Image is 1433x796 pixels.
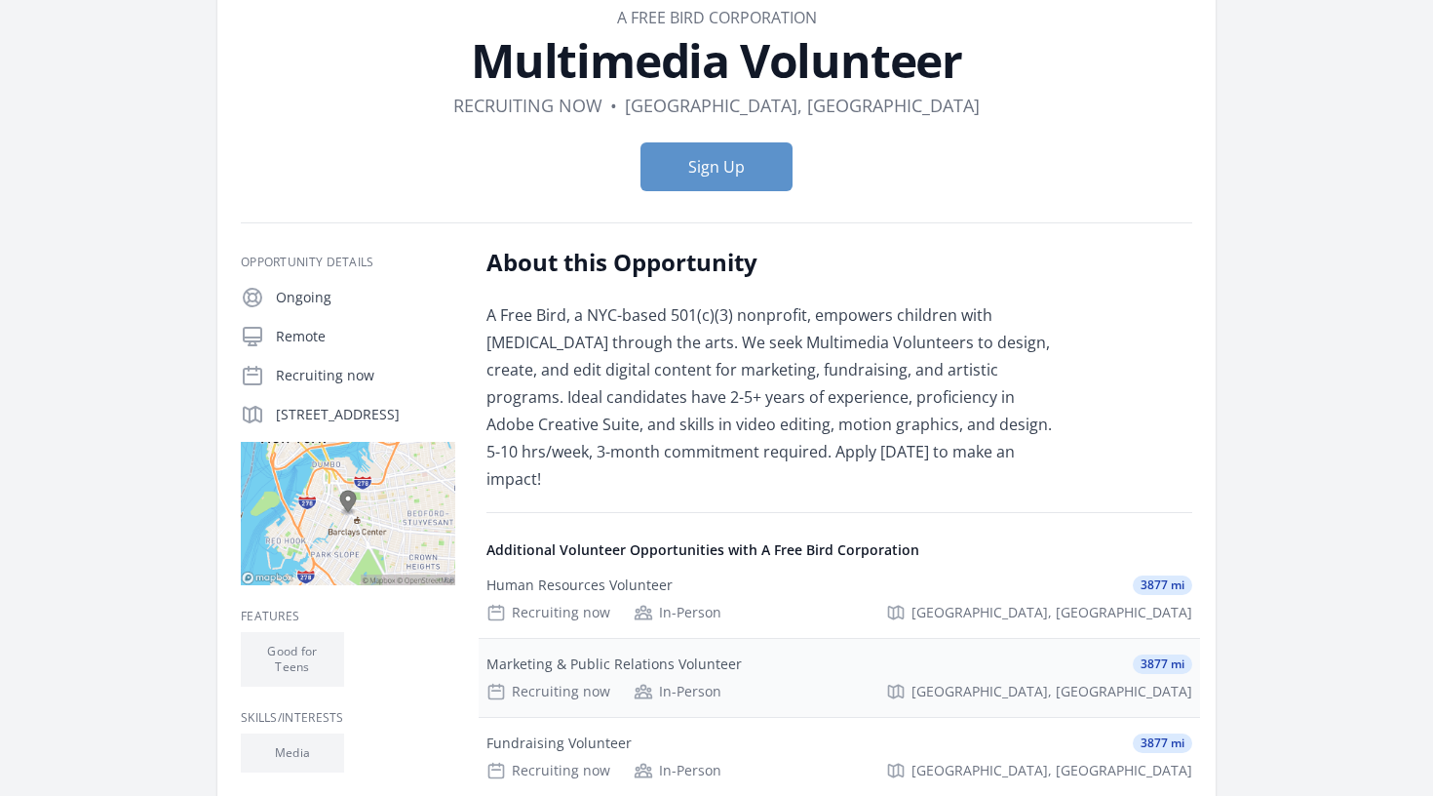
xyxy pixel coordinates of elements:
[911,682,1192,701] span: [GEOGRAPHIC_DATA], [GEOGRAPHIC_DATA]
[276,288,455,307] p: Ongoing
[617,7,817,28] a: A Free Bird Corporation
[486,301,1057,493] p: A Free Bird, a NYC-based 501(c)(3) nonprofit, empowers children with [MEDICAL_DATA] through the a...
[479,639,1200,717] a: Marketing & Public Relations Volunteer 3877 mi Recruiting now In-Person [GEOGRAPHIC_DATA], [GEOGR...
[241,255,455,270] h3: Opportunity Details
[486,576,673,595] div: Human Resources Volunteer
[486,655,742,674] div: Marketing & Public Relations Volunteer
[486,540,1192,560] h4: Additional Volunteer Opportunities with A Free Bird Corporation
[911,603,1192,622] span: [GEOGRAPHIC_DATA], [GEOGRAPHIC_DATA]
[276,366,455,385] p: Recruiting now
[486,734,632,753] div: Fundraising Volunteer
[634,682,721,701] div: In-Person
[486,761,610,780] div: Recruiting now
[486,682,610,701] div: Recruiting now
[486,247,1057,278] h2: About this Opportunity
[640,142,793,191] button: Sign Up
[610,92,617,119] div: •
[241,442,455,585] img: Map
[479,560,1200,638] a: Human Resources Volunteer 3877 mi Recruiting now In-Person [GEOGRAPHIC_DATA], [GEOGRAPHIC_DATA]
[479,718,1200,796] a: Fundraising Volunteer 3877 mi Recruiting now In-Person [GEOGRAPHIC_DATA], [GEOGRAPHIC_DATA]
[241,710,455,726] h3: Skills/Interests
[1133,655,1192,674] span: 3877 mi
[276,327,455,346] p: Remote
[625,92,980,119] dd: [GEOGRAPHIC_DATA], [GEOGRAPHIC_DATA]
[276,405,455,424] p: [STREET_ADDRESS]
[241,609,455,624] h3: Features
[241,632,344,687] li: Good for Teens
[911,761,1192,780] span: [GEOGRAPHIC_DATA], [GEOGRAPHIC_DATA]
[634,761,721,780] div: In-Person
[1133,576,1192,595] span: 3877 mi
[453,92,602,119] dd: Recruiting now
[241,734,344,773] li: Media
[241,37,1192,84] h1: Multimedia Volunteer
[486,603,610,622] div: Recruiting now
[634,603,721,622] div: In-Person
[1133,734,1192,753] span: 3877 mi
